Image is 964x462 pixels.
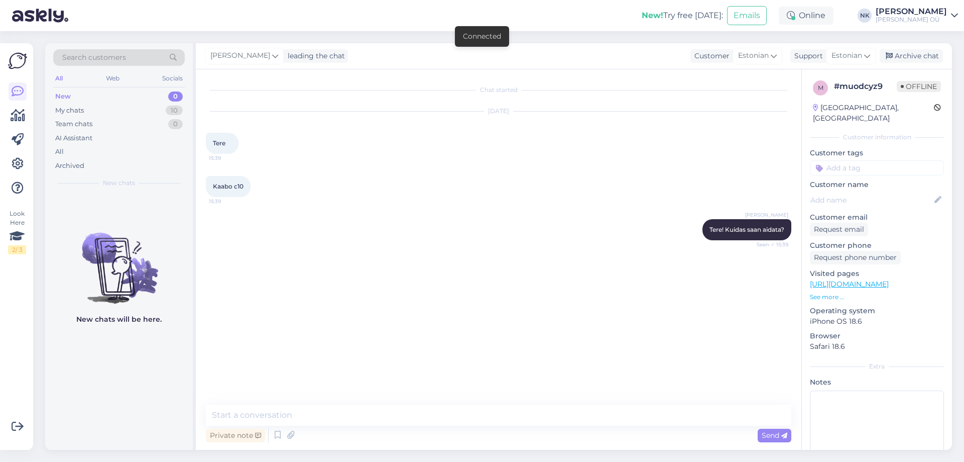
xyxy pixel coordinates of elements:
input: Add name [810,195,932,206]
span: Search customers [62,52,126,63]
span: Tere! Kuidas saan aidata? [709,226,784,233]
div: All [53,72,65,85]
p: iPhone OS 18.6 [810,316,944,327]
span: 15:39 [209,154,247,162]
span: Seen ✓ 15:39 [751,241,788,248]
p: Customer tags [810,148,944,158]
div: Chat started [206,85,791,95]
span: Estonian [831,50,862,61]
div: 0 [168,119,183,129]
div: Private note [206,429,265,442]
input: Add a tag [810,160,944,175]
p: Customer phone [810,240,944,251]
div: 2 / 3 [8,245,26,254]
div: Look Here [8,209,26,254]
div: Support [790,51,823,61]
div: 0 [168,91,183,102]
div: Request phone number [810,251,901,264]
p: Visited pages [810,268,944,279]
span: Tere [213,139,225,147]
span: Kaabo c10 [213,182,244,190]
div: Archive chat [880,49,943,63]
span: [PERSON_NAME] [745,211,788,219]
div: [PERSON_NAME] [876,8,947,16]
img: No chats [45,215,193,305]
div: All [55,147,64,157]
div: [DATE] [206,107,791,116]
div: [PERSON_NAME] OÜ [876,16,947,24]
div: [GEOGRAPHIC_DATA], [GEOGRAPHIC_DATA] [813,103,934,124]
span: 15:39 [209,198,247,205]
p: See more ... [810,293,944,302]
p: New chats will be here. [76,314,162,325]
div: My chats [55,106,84,116]
a: [PERSON_NAME][PERSON_NAME] OÜ [876,8,958,24]
span: Send [762,431,787,440]
p: Customer name [810,179,944,190]
p: Customer email [810,212,944,223]
span: [PERSON_NAME] [210,50,270,61]
span: Offline [897,81,941,92]
p: Operating system [810,306,944,316]
button: Emails [727,6,767,25]
div: Request email [810,223,868,236]
img: Askly Logo [8,51,27,70]
a: [URL][DOMAIN_NAME] [810,280,889,289]
div: New [55,91,71,102]
div: Customer [690,51,730,61]
div: Web [104,72,122,85]
div: Online [779,7,833,25]
div: NK [858,9,872,23]
p: Safari 18.6 [810,341,944,352]
p: Browser [810,331,944,341]
div: leading the chat [284,51,345,61]
div: Try free [DATE]: [642,10,723,22]
div: Team chats [55,119,92,129]
div: Extra [810,362,944,371]
div: # muodcyz9 [834,80,897,93]
div: Socials [160,72,185,85]
div: AI Assistant [55,133,92,143]
div: 10 [166,106,183,116]
span: Estonian [738,50,769,61]
div: Archived [55,161,84,171]
p: Notes [810,377,944,388]
div: Connected [463,31,501,42]
span: m [818,84,823,91]
b: New! [642,11,663,20]
div: Customer information [810,133,944,142]
span: New chats [103,178,135,188]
